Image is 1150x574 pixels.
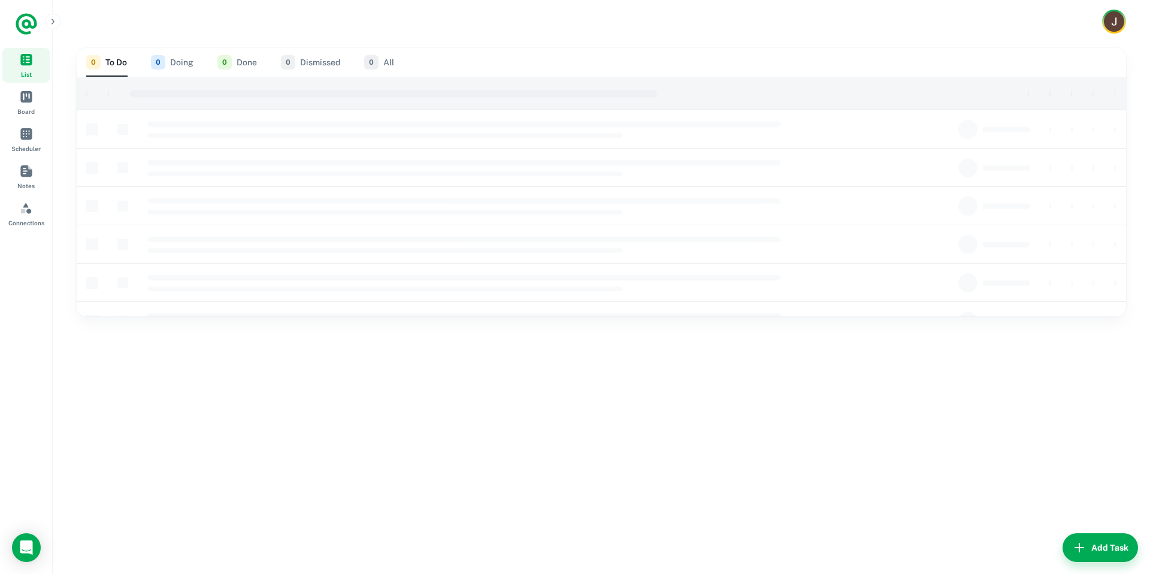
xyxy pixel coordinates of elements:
button: Dismissed [281,48,340,77]
button: Doing [151,48,193,77]
button: All [364,48,394,77]
span: List [21,70,32,79]
span: 0 [151,55,165,70]
span: 0 [217,55,232,70]
span: Notes [17,181,35,191]
a: List [2,48,50,83]
div: Load Chat [12,533,41,562]
a: Logo [14,12,38,36]
a: Board [2,85,50,120]
span: Scheduler [11,144,41,153]
a: Connections [2,197,50,231]
button: Add Task [1063,533,1138,562]
span: 0 [364,55,379,70]
a: Scheduler [2,122,50,157]
span: 0 [86,55,101,70]
img: Jack Bayliss [1104,11,1124,32]
button: Done [217,48,257,77]
span: Connections [8,218,44,228]
a: Notes [2,159,50,194]
span: Board [17,107,35,116]
span: 0 [281,55,295,70]
button: Account button [1102,10,1126,34]
button: To Do [86,48,127,77]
